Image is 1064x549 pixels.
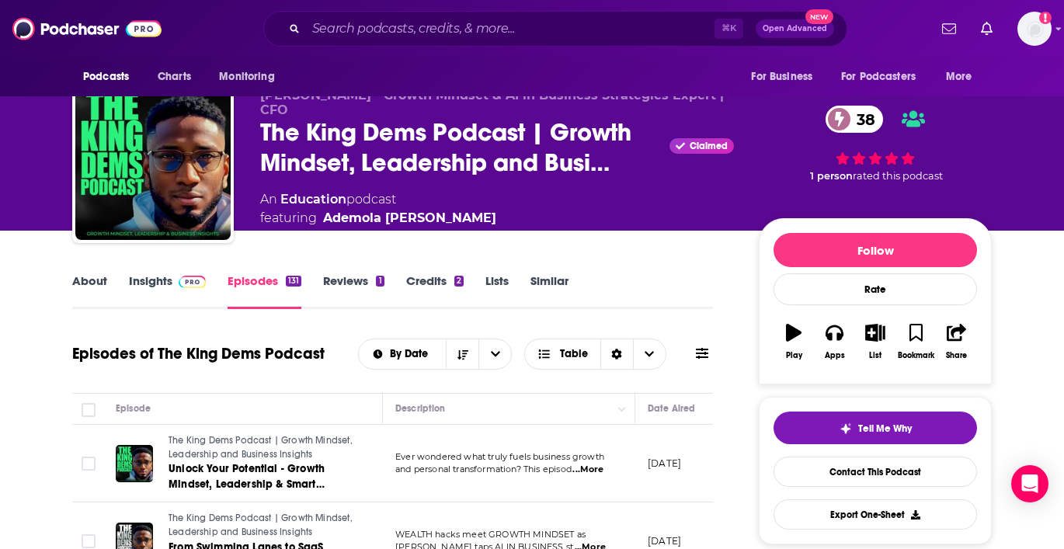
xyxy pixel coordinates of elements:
[826,106,883,133] a: 38
[359,349,447,360] button: open menu
[260,209,496,228] span: featuring
[1017,12,1052,46] img: User Profile
[946,351,967,360] div: Share
[280,192,346,207] a: Education
[613,400,631,419] button: Column Actions
[572,464,603,476] span: ...More
[72,273,107,309] a: About
[937,314,977,370] button: Share
[648,534,681,547] p: [DATE]
[390,349,433,360] span: By Date
[323,209,496,228] a: Ademola Isimeme Odewade
[810,170,853,182] span: 1 person
[715,19,743,39] span: ⌘ K
[12,14,162,43] img: Podchaser - Follow, Share and Rate Podcasts
[858,422,912,435] span: Tell Me Why
[169,513,353,537] span: The King Dems Podcast | Growth Mindset, Leadership and Business Insights
[1017,12,1052,46] button: Show profile menu
[129,273,206,309] a: InsightsPodchaser Pro
[895,314,936,370] button: Bookmark
[169,512,355,539] a: The King Dems Podcast | Growth Mindset, Leadership and Business Insights
[72,62,149,92] button: open menu
[936,16,962,42] a: Show notifications dropdown
[306,16,715,41] input: Search podcasts, credits, & more...
[774,273,977,305] div: Rate
[1011,465,1048,502] div: Open Intercom Messenger
[454,276,464,287] div: 2
[208,62,294,92] button: open menu
[751,66,812,88] span: For Business
[841,106,883,133] span: 38
[648,457,681,470] p: [DATE]
[648,399,695,418] div: Date Aired
[759,88,992,200] div: 38 1 personrated this podcast
[169,434,355,461] a: The King Dems Podcast | Growth Mindset, Leadership and Business Insights
[560,349,588,360] span: Table
[260,190,496,228] div: An podcast
[406,273,464,309] a: Credits2
[814,314,854,370] button: Apps
[82,457,96,471] span: Toggle select row
[358,339,513,370] h2: Choose List sort
[395,399,445,418] div: Description
[898,351,934,360] div: Bookmark
[179,276,206,288] img: Podchaser Pro
[169,435,353,460] span: The King Dems Podcast | Growth Mindset, Leadership and Business Insights
[740,62,832,92] button: open menu
[75,85,231,240] img: The King Dems Podcast | Growth Mindset, Leadership and Business Insights
[72,344,325,363] h1: Episodes of The King Dems Podcast
[376,276,384,287] div: 1
[219,66,274,88] span: Monitoring
[805,9,833,24] span: New
[524,339,666,370] button: Choose View
[83,66,129,88] span: Podcasts
[774,412,977,444] button: tell me why sparkleTell Me Why
[530,273,569,309] a: Similar
[841,66,916,88] span: For Podcasters
[158,66,191,88] span: Charts
[148,62,200,92] a: Charts
[825,351,845,360] div: Apps
[840,422,852,435] img: tell me why sparkle
[260,88,724,117] span: [PERSON_NAME] - Growth Mindset & AI in Business Strategies Expert | CFO
[1039,12,1052,24] svg: Add a profile image
[831,62,938,92] button: open menu
[786,351,802,360] div: Play
[228,273,301,309] a: Episodes131
[485,273,509,309] a: Lists
[263,11,847,47] div: Search podcasts, credits, & more...
[774,233,977,267] button: Follow
[975,16,999,42] a: Show notifications dropdown
[395,464,572,474] span: and personal transformation? This episod
[855,314,895,370] button: List
[169,461,355,492] a: Unlock Your Potential - Growth Mindset, Leadership & Smart Business Strategies w/[PERSON_NAME]
[1017,12,1052,46] span: Logged in as addi44
[946,66,972,88] span: More
[323,273,384,309] a: Reviews1
[853,170,943,182] span: rated this podcast
[395,451,604,462] span: Ever wondered what truly fuels business growth
[763,25,827,33] span: Open Advanced
[756,19,834,38] button: Open AdvancedNew
[935,62,992,92] button: open menu
[690,142,728,150] span: Claimed
[869,351,881,360] div: List
[82,534,96,548] span: Toggle select row
[774,499,977,530] button: Export One-Sheet
[774,457,977,487] a: Contact This Podcast
[116,399,151,418] div: Episode
[600,339,633,369] div: Sort Direction
[478,339,511,369] button: open menu
[395,529,586,540] span: WEALTH hacks meet GROWTH MINDSET as
[446,339,478,369] button: Sort Direction
[286,276,301,287] div: 131
[169,462,325,522] span: Unlock Your Potential - Growth Mindset, Leadership & Smart Business Strategies w/[PERSON_NAME]
[774,314,814,370] button: Play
